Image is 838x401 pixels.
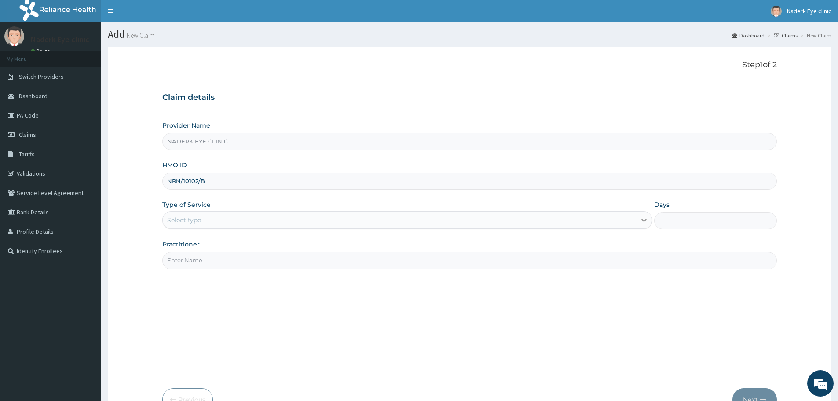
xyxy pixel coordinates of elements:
[125,32,154,39] small: New Claim
[19,131,36,139] span: Claims
[162,200,211,209] label: Type of Service
[51,111,121,200] span: We're online!
[162,121,210,130] label: Provider Name
[162,173,777,190] input: Enter HMO ID
[4,26,24,46] img: User Image
[798,32,831,39] li: New Claim
[162,60,777,70] p: Step 1 of 2
[19,92,48,100] span: Dashboard
[732,32,765,39] a: Dashboard
[162,240,200,249] label: Practitioner
[787,7,831,15] span: Naderk Eye clinic
[19,150,35,158] span: Tariffs
[771,6,782,17] img: User Image
[167,216,201,224] div: Select type
[31,36,89,44] p: Naderk Eye clinic
[162,93,777,103] h3: Claim details
[144,4,165,26] div: Minimize live chat window
[16,44,36,66] img: d_794563401_company_1708531726252_794563401
[4,240,168,271] textarea: Type your message and hit 'Enter'
[162,252,777,269] input: Enter Name
[654,200,670,209] label: Days
[31,48,52,54] a: Online
[19,73,64,81] span: Switch Providers
[108,29,831,40] h1: Add
[162,161,187,169] label: HMO ID
[774,32,798,39] a: Claims
[46,49,148,61] div: Chat with us now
